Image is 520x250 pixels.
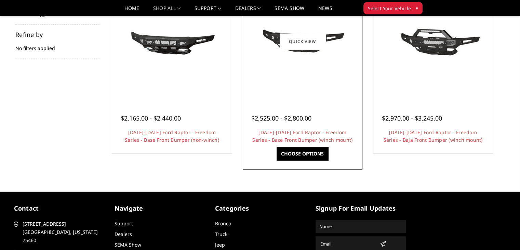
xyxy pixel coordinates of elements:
[125,129,219,143] a: [DATE]-[DATE] Ford Raptor - Freedom Series - Base Front Bumper (non-winch)
[215,204,305,213] h5: Categories
[363,2,423,14] button: Select Your Vehicle
[153,6,181,16] a: shop all
[15,32,100,38] h5: Refine by
[275,6,304,16] a: SEMA Show
[316,204,406,213] h5: signup for email updates
[382,114,442,122] span: $2,970.00 - $3,245.00
[124,6,139,16] a: Home
[115,204,205,213] h5: Navigate
[277,147,328,160] a: Choose Options
[280,33,325,49] a: Quick view
[318,238,377,249] input: Email
[215,241,225,248] a: Jeep
[317,221,405,232] input: Name
[235,6,261,16] a: Dealers
[115,241,141,248] a: SEMA Show
[416,4,418,12] span: ▾
[195,6,222,16] a: Support
[368,5,411,12] span: Select Your Vehicle
[23,220,102,245] span: [STREET_ADDRESS] [GEOGRAPHIC_DATA], [US_STATE] 75460
[383,129,482,143] a: [DATE]-[DATE] Ford Raptor - Freedom Series - Baja Front Bumper (winch mount)
[14,204,104,213] h5: contact
[215,231,227,237] a: Truck
[252,129,352,143] a: [DATE]-[DATE] Ford Raptor - Freedom Series - Base Front Bumper (winch mount)
[15,32,100,59] div: No filters applied
[318,6,332,16] a: News
[251,114,311,122] span: $2,525.00 - $2,800.00
[115,220,133,227] a: Support
[121,114,181,122] span: $2,165.00 - $2,440.00
[248,16,357,67] img: 2021-2025 Ford Raptor - Freedom Series - Base Front Bumper (winch mount)
[215,220,231,227] a: Bronco
[115,231,132,237] a: Dealers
